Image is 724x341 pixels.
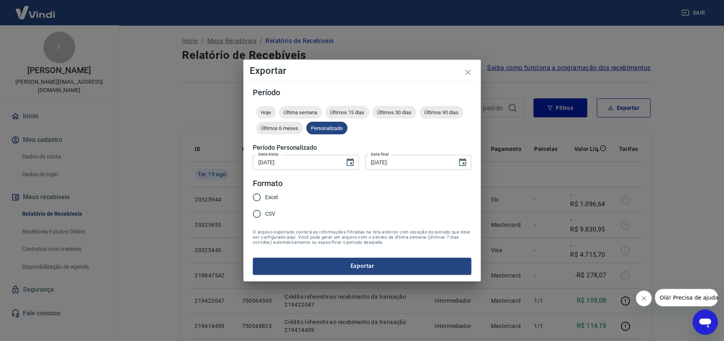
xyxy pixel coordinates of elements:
[279,106,322,119] div: Última semana
[372,106,416,119] div: Últimos 30 dias
[253,155,339,170] input: DD/MM/YYYY
[265,193,278,202] span: Excel
[306,125,347,131] span: Personalizado
[692,309,718,335] iframe: Botão para abrir a janela de mensagens
[256,106,276,119] div: Hoje
[419,109,463,115] span: Últimos 90 dias
[636,290,652,306] iframe: Fechar mensagem
[455,154,470,170] button: Choose date, selected date is 19 de ago de 2025
[306,122,347,134] div: Personalizado
[371,151,389,157] label: Data final
[342,154,358,170] button: Choose date, selected date is 19 de ago de 2025
[256,125,303,131] span: Últimos 6 meses
[253,144,471,152] h5: Período Personalizado
[365,155,451,170] input: DD/MM/YYYY
[372,109,416,115] span: Últimos 30 dias
[256,122,303,134] div: Últimos 6 meses
[265,210,275,218] span: CSV
[655,289,718,306] iframe: Mensagem da empresa
[5,6,66,12] span: Olá! Precisa de ajuda?
[325,109,369,115] span: Últimos 15 dias
[253,230,471,245] span: O arquivo exportado conterá as informações filtradas na tela anterior com exceção do período que ...
[459,63,478,82] button: close
[253,89,471,96] h5: Período
[419,106,463,119] div: Últimos 90 dias
[279,109,322,115] span: Última semana
[253,178,282,189] legend: Formato
[256,109,276,115] span: Hoje
[250,66,474,75] h4: Exportar
[325,106,369,119] div: Últimos 15 dias
[253,258,471,274] button: Exportar
[258,151,279,157] label: Data inicial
